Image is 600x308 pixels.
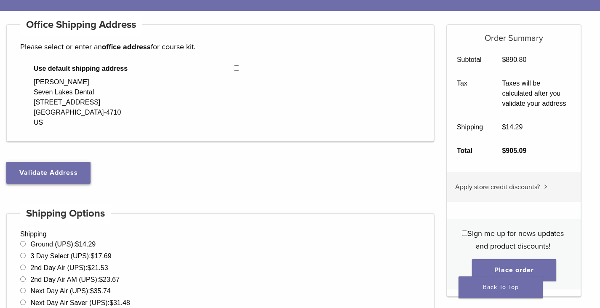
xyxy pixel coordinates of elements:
[109,299,130,306] bdi: 31.48
[455,183,540,191] span: Apply store credit discounts?
[502,56,506,63] span: $
[472,259,556,281] button: Place order
[459,276,543,298] a: Back To Top
[34,64,234,74] span: Use default shipping address
[20,204,111,224] h4: Shipping Options
[90,287,111,295] bdi: 35.74
[502,56,526,63] bdi: 890.80
[30,252,111,260] label: 3 Day Select (UPS):
[467,229,564,251] span: Sign me up for news updates and product discounts!
[30,264,108,271] label: 2nd Day Air (UPS):
[102,42,151,51] strong: office address
[30,241,96,248] label: Ground (UPS):
[447,72,493,115] th: Tax
[502,147,526,154] bdi: 905.09
[447,25,581,43] h5: Order Summary
[462,230,467,236] input: Sign me up for news updates and product discounts!
[88,264,108,271] bdi: 21.53
[90,287,94,295] span: $
[91,252,95,260] span: $
[30,276,120,283] label: 2nd Day Air AM (UPS):
[75,241,79,248] span: $
[99,276,103,283] span: $
[99,276,120,283] bdi: 23.67
[6,162,91,184] button: Validate Address
[109,299,113,306] span: $
[20,15,142,35] h4: Office Shipping Address
[502,123,506,131] span: $
[502,147,506,154] span: $
[91,252,112,260] bdi: 17.69
[447,115,493,139] th: Shipping
[30,299,130,306] label: Next Day Air Saver (UPS):
[502,123,523,131] bdi: 14.29
[30,287,110,295] label: Next Day Air (UPS):
[88,264,91,271] span: $
[75,241,96,248] bdi: 14.29
[544,185,547,189] img: caret.svg
[20,40,420,53] p: Please select or enter an for course kit.
[447,139,493,163] th: Total
[34,77,121,128] div: [PERSON_NAME] Seven Lakes Dental [STREET_ADDRESS] [GEOGRAPHIC_DATA]-4710 US
[493,72,581,115] td: Taxes will be calculated after you validate your address
[447,48,493,72] th: Subtotal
